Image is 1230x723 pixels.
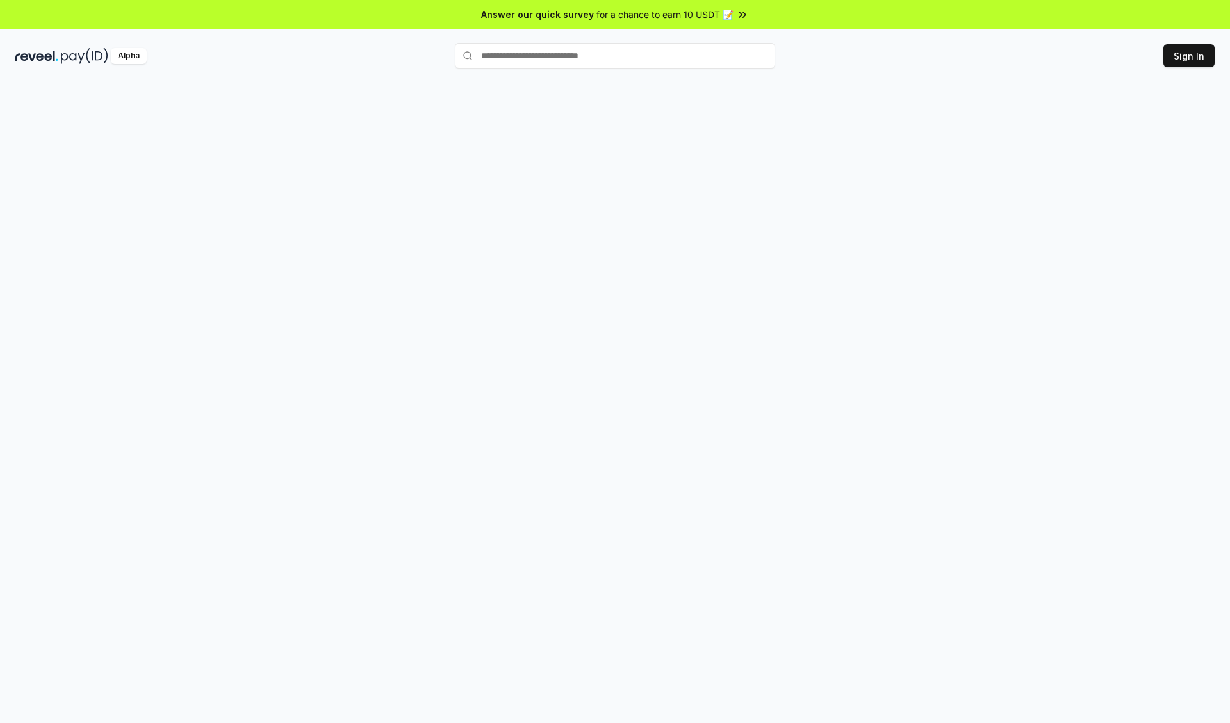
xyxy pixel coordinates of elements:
span: for a chance to earn 10 USDT 📝 [596,8,734,21]
div: Alpha [111,48,147,64]
img: reveel_dark [15,48,58,64]
img: pay_id [61,48,108,64]
button: Sign In [1163,44,1215,67]
span: Answer our quick survey [481,8,594,21]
